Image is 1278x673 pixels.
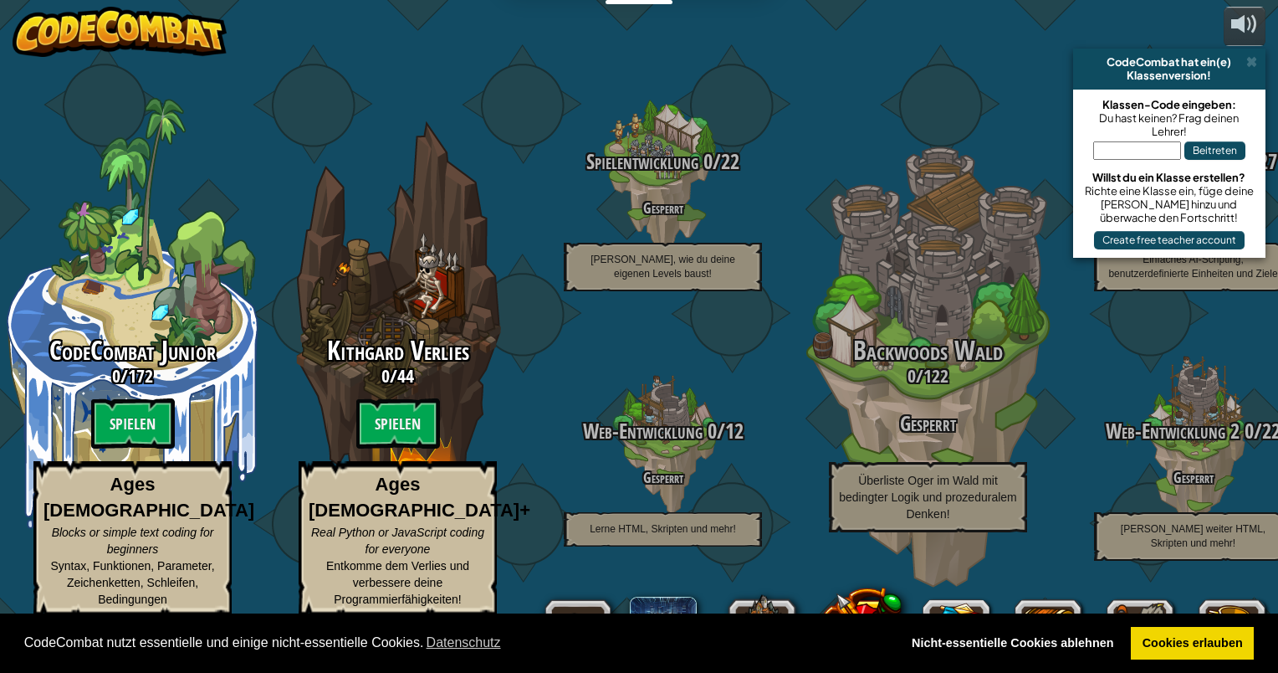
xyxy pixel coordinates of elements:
h3: Gesperrt [795,413,1061,435]
strong: Ages [DEMOGRAPHIC_DATA] [43,474,254,521]
span: 0 [698,147,713,176]
span: 0 [1240,417,1254,445]
div: Klassen-Code eingeben: [1081,98,1257,111]
div: Complete previous world to unlock [265,98,530,629]
div: Richte eine Klasse ein, füge deine [PERSON_NAME] hinzu und überwache den Fortschritt! [1081,184,1257,224]
span: Backwoods Wald [853,332,1003,368]
a: deny cookies [900,627,1125,660]
strong: Ages [DEMOGRAPHIC_DATA]+ [309,474,530,521]
span: Spielentwicklung [586,147,698,176]
span: 172 [128,363,153,388]
span: [PERSON_NAME], wie du deine eigenen Levels baust! [590,254,735,280]
button: Create free teacher account [1094,231,1245,249]
a: allow cookies [1131,627,1254,660]
btn: Spielen [91,398,175,449]
span: CodeCombat Junior [49,332,216,368]
span: 0 [112,363,120,388]
span: 44 [397,363,414,388]
span: Entkomme dem Verlies und verbessere deine Programmierfähigkeiten! [326,559,469,606]
h4: Gesperrt [530,200,795,216]
span: 122 [923,363,948,388]
a: learn more about cookies [423,630,503,655]
span: 27 [1259,147,1277,176]
btn: Spielen [356,398,440,449]
div: Willst du ein Klasse erstellen? [1081,171,1257,184]
span: Web-Entwicklung 2 [1106,417,1240,445]
span: 22 [721,147,739,176]
span: Überliste Oger im Wald mit bedingter Logik und prozeduralem Denken! [839,474,1016,521]
div: CodeCombat hat ein(e) [1080,55,1259,69]
h3: / [530,420,795,443]
span: 0 [381,363,390,388]
h3: / [530,151,795,173]
div: Klassenversion! [1080,69,1259,82]
h4: Gesperrt [530,470,795,485]
span: Real Python or JavaScript coding for everyone [311,526,484,556]
div: Du hast keinen? Frag deinen Lehrer! [1081,111,1257,138]
button: Lautstärke anpassen [1224,7,1265,46]
span: 0 [703,417,717,445]
span: Kithgard Verlies [327,332,469,368]
span: CodeCombat nutzt essentielle und einige nicht-essentielle Cookies. [24,630,887,655]
span: [PERSON_NAME] weiter HTML, Skripten und mehr! [1121,523,1265,549]
h3: / [795,366,1061,386]
span: Blocks or simple text coding for beginners [52,526,214,556]
img: CodeCombat - Learn how to code by playing a game [13,7,227,57]
span: Lerne HTML, Skripten und mehr! [590,523,736,535]
span: 0 [907,363,916,388]
button: Beitreten [1184,141,1245,160]
span: 12 [725,417,744,445]
h3: / [265,366,530,386]
span: Syntax, Funktionen, Parameter, Zeichenketten, Schleifen, Bedingungen [50,559,214,606]
span: Web-Entwicklung [583,417,703,445]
